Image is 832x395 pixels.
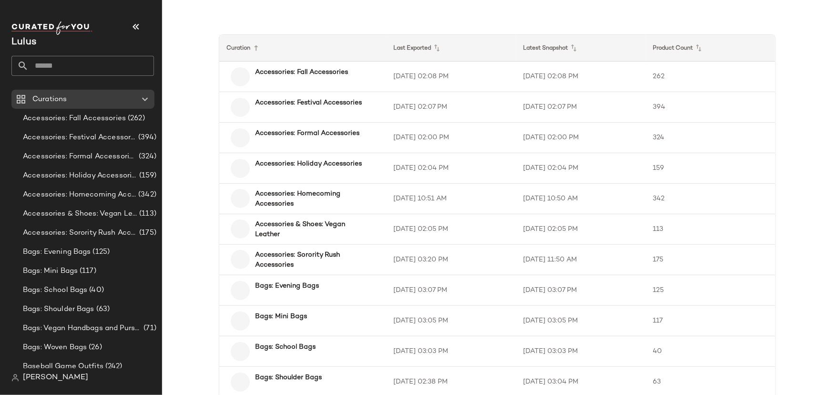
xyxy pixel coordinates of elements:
td: [DATE] 02:05 PM [516,214,646,245]
td: [DATE] 02:04 PM [386,153,516,184]
td: [DATE] 11:50 AM [516,245,646,275]
span: Accessories: Sorority Rush Accessories [23,228,137,239]
span: (113) [137,208,156,219]
span: Baseball Game Outfits [23,361,103,372]
td: [DATE] 03:05 PM [386,306,516,336]
span: Bags: Evening Bags [23,247,91,258]
td: [DATE] 02:04 PM [516,153,646,184]
span: Bags: Woven Bags [23,342,87,353]
td: [DATE] 02:08 PM [516,62,646,92]
td: [DATE] 03:07 PM [516,275,646,306]
b: Accessories: Holiday Accessories [256,159,362,169]
td: 394 [646,92,775,123]
b: Accessories & Shoes: Vegan Leather [256,219,369,239]
td: [DATE] 02:00 PM [516,123,646,153]
b: Accessories: Sorority Rush Accessories [256,250,369,270]
td: [DATE] 10:51 AM [386,184,516,214]
span: (117) [78,266,96,277]
img: cfy_white_logo.C9jOOHJF.svg [11,21,92,35]
td: 175 [646,245,775,275]
span: Bags: Mini Bags [23,266,78,277]
span: (159) [137,170,156,181]
th: Last Exported [386,35,516,62]
b: Bags: School Bags [256,342,316,352]
b: Accessories: Festival Accessories [256,98,362,108]
td: 113 [646,214,775,245]
span: (71) [142,323,156,334]
span: (262) [126,113,145,124]
span: Bags: School Bags [23,285,87,296]
td: [DATE] 10:50 AM [516,184,646,214]
span: Accessories: Fall Accessories [23,113,126,124]
td: [DATE] 03:20 PM [386,245,516,275]
span: Curations [32,94,67,105]
span: Bags: Shoulder Bags [23,304,94,315]
td: [DATE] 02:08 PM [386,62,516,92]
td: [DATE] 02:07 PM [516,92,646,123]
td: [DATE] 03:03 PM [516,336,646,367]
span: Accessories & Shoes: Vegan Leather [23,208,137,219]
td: [DATE] 02:05 PM [386,214,516,245]
span: Accessories: Festival Accessories [23,132,136,143]
span: Accessories: Formal Accessories [23,151,137,162]
td: 125 [646,275,775,306]
td: [DATE] 03:03 PM [386,336,516,367]
b: Bags: Evening Bags [256,281,319,291]
td: 159 [646,153,775,184]
th: Latest Snapshot [516,35,646,62]
span: (63) [94,304,110,315]
td: 342 [646,184,775,214]
span: [PERSON_NAME] [23,372,88,384]
span: (242) [103,361,123,372]
span: (342) [136,189,156,200]
th: Curation [219,35,386,62]
span: (26) [87,342,102,353]
b: Accessories: Fall Accessories [256,67,349,77]
span: Accessories: Homecoming Accessories [23,189,136,200]
span: (125) [91,247,110,258]
span: Accessories: Holiday Accessories [23,170,137,181]
th: Product Count [646,35,775,62]
span: (394) [136,132,156,143]
b: Accessories: Homecoming Accessories [256,189,369,209]
b: Accessories: Formal Accessories [256,128,360,138]
b: Bags: Mini Bags [256,312,308,322]
span: (40) [87,285,104,296]
b: Bags: Shoulder Bags [256,373,322,383]
td: 324 [646,123,775,153]
td: [DATE] 02:07 PM [386,92,516,123]
span: (324) [137,151,156,162]
td: [DATE] 03:05 PM [516,306,646,336]
td: 117 [646,306,775,336]
span: Current Company Name [11,37,36,47]
td: [DATE] 03:07 PM [386,275,516,306]
td: [DATE] 02:00 PM [386,123,516,153]
td: 40 [646,336,775,367]
span: (175) [137,228,156,239]
span: Bags: Vegan Handbags and Purses [23,323,142,334]
td: 262 [646,62,775,92]
img: svg%3e [11,374,19,382]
